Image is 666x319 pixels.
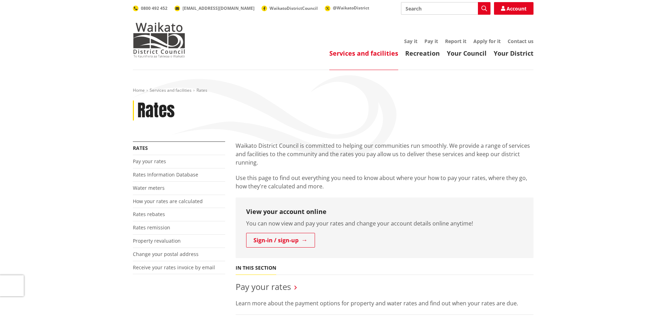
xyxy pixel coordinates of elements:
[270,5,318,11] span: WaikatoDistrictCouncil
[196,87,207,93] span: Rates
[133,145,148,151] a: Rates
[133,22,185,57] img: Waikato District Council - Te Kaunihera aa Takiwaa o Waikato
[133,237,181,244] a: Property revaluation
[133,88,533,93] nav: breadcrumb
[133,264,215,271] a: Receive your rates invoice by email
[494,2,533,15] a: Account
[236,281,291,292] a: Pay your rates
[137,100,175,121] h1: Rates
[133,224,170,231] a: Rates remission
[133,171,198,178] a: Rates Information Database
[236,174,533,190] p: Use this page to find out everything you need to know about where your how to pay your rates, whe...
[401,2,490,15] input: Search input
[246,233,315,248] a: Sign-in / sign-up
[325,5,369,11] a: @WaikatoDistrict
[405,49,440,57] a: Recreation
[150,87,192,93] a: Services and facilities
[133,198,203,204] a: How your rates are calculated
[133,158,166,165] a: Pay your rates
[508,38,533,44] a: Contact us
[182,5,255,11] span: [EMAIL_ADDRESS][DOMAIN_NAME]
[404,38,417,44] a: Say it
[333,5,369,11] span: @WaikatoDistrict
[174,5,255,11] a: [EMAIL_ADDRESS][DOMAIN_NAME]
[494,49,533,57] a: Your District
[473,38,501,44] a: Apply for it
[262,5,318,11] a: WaikatoDistrictCouncil
[329,49,398,57] a: Services and facilities
[246,219,523,228] p: You can now view and pay your rates and change your account details online anytime!
[236,141,533,167] p: Waikato District Council is committed to helping our communities run smoothly. We provide a range...
[133,211,165,217] a: Rates rebates
[447,49,487,57] a: Your Council
[236,299,533,307] p: Learn more about the payment options for property and water rates and find out when your rates ar...
[133,87,145,93] a: Home
[246,208,523,216] h3: View your account online
[133,5,167,11] a: 0800 492 452
[141,5,167,11] span: 0800 492 452
[236,265,276,271] h5: In this section
[133,185,165,191] a: Water meters
[133,251,199,257] a: Change your postal address
[445,38,466,44] a: Report it
[424,38,438,44] a: Pay it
